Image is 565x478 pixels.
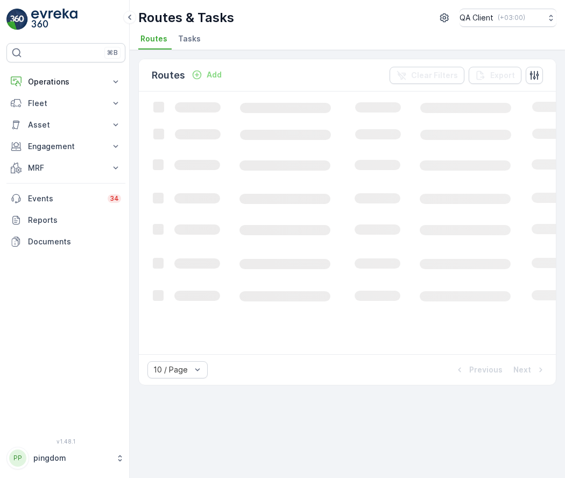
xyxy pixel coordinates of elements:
span: Tasks [178,33,201,44]
button: Fleet [6,93,125,114]
button: Asset [6,114,125,136]
img: logo [6,9,28,30]
p: pingdom [33,453,110,463]
button: PPpingdom [6,447,125,469]
a: Documents [6,231,125,252]
button: Operations [6,71,125,93]
p: Next [513,364,531,375]
button: Next [512,363,547,376]
p: Operations [28,76,104,87]
button: Clear Filters [390,67,464,84]
p: Clear Filters [411,70,458,81]
button: MRF [6,157,125,179]
p: Routes [152,68,185,83]
p: Engagement [28,141,104,152]
p: ⌘B [107,48,118,57]
span: Routes [140,33,167,44]
button: Previous [453,363,504,376]
p: Routes & Tasks [138,9,234,26]
p: Reports [28,215,121,226]
p: Add [207,69,222,80]
button: Add [187,68,226,81]
p: Export [490,70,515,81]
p: QA Client [460,12,493,23]
a: Reports [6,209,125,231]
a: Events34 [6,188,125,209]
button: Engagement [6,136,125,157]
p: Asset [28,120,104,130]
p: MRF [28,163,104,173]
p: Previous [469,364,503,375]
p: Documents [28,236,121,247]
p: ( +03:00 ) [498,13,525,22]
button: Export [469,67,521,84]
button: QA Client(+03:00) [460,9,556,27]
p: 34 [110,194,119,203]
p: Events [28,193,101,204]
div: PP [9,449,26,467]
span: v 1.48.1 [6,438,125,445]
img: logo_light-DOdMpM7g.png [31,9,77,30]
p: Fleet [28,98,104,109]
